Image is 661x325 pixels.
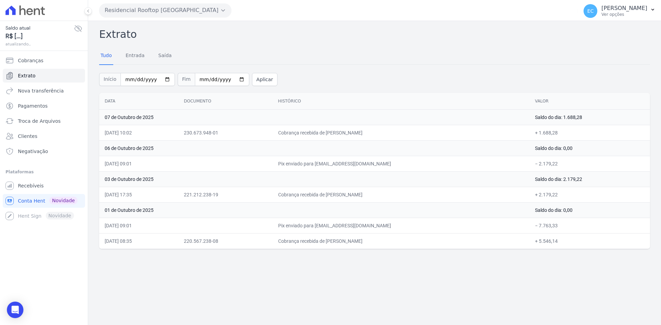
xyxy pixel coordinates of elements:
td: − 7.763,33 [529,218,650,233]
a: Tudo [99,47,113,65]
span: Clientes [18,133,37,140]
td: 221.212.238-19 [178,187,273,202]
td: [DATE] 09:01 [99,156,178,171]
span: Novidade [49,197,77,204]
td: 220.567.238-08 [178,233,273,249]
span: Recebíveis [18,182,44,189]
td: 07 de Outubro de 2025 [99,109,529,125]
th: Valor [529,93,650,110]
span: Conta Hent [18,197,45,204]
a: Negativação [3,144,85,158]
td: Saldo do dia: 1.688,28 [529,109,650,125]
p: [PERSON_NAME] [601,5,647,12]
td: Cobrança recebida de [PERSON_NAME] [273,187,529,202]
th: Histórico [273,93,529,110]
span: R$ [...] [6,32,74,41]
a: Conta Hent Novidade [3,194,85,208]
nav: Sidebar [6,54,82,223]
th: Documento [178,93,273,110]
span: Fim [178,73,195,86]
a: Extrato [3,69,85,83]
td: − 2.179,22 [529,156,650,171]
button: Residencial Rooftop [GEOGRAPHIC_DATA] [99,3,231,17]
td: 230.673.948-01 [178,125,273,140]
button: EC [PERSON_NAME] Ver opções [578,1,661,21]
span: Troca de Arquivos [18,118,61,124]
p: Ver opções [601,12,647,17]
span: Início [99,73,120,86]
a: Pagamentos [3,99,85,113]
td: [DATE] 09:01 [99,218,178,233]
td: [DATE] 08:35 [99,233,178,249]
button: Aplicar [252,73,277,86]
td: Pix enviado para [EMAIL_ADDRESS][DOMAIN_NAME] [273,156,529,171]
span: Pagamentos [18,102,48,109]
td: + 1.688,28 [529,125,650,140]
span: Extrato [18,72,35,79]
a: Recebíveis [3,179,85,193]
td: 06 de Outubro de 2025 [99,140,529,156]
td: + 2.179,22 [529,187,650,202]
td: + 5.546,14 [529,233,650,249]
td: Saldo do dia: 0,00 [529,202,650,218]
td: 01 de Outubro de 2025 [99,202,529,218]
a: Clientes [3,129,85,143]
div: Plataformas [6,168,82,176]
span: Cobranças [18,57,43,64]
h2: Extrato [99,26,650,42]
td: Pix enviado para [EMAIL_ADDRESS][DOMAIN_NAME] [273,218,529,233]
td: [DATE] 10:02 [99,125,178,140]
td: Saldo do dia: 0,00 [529,140,650,156]
td: Cobrança recebida de [PERSON_NAME] [273,233,529,249]
span: Saldo atual [6,24,74,32]
a: Cobranças [3,54,85,67]
td: Cobrança recebida de [PERSON_NAME] [273,125,529,140]
a: Saída [157,47,173,65]
span: EC [587,9,594,13]
div: Open Intercom Messenger [7,302,23,318]
td: 03 de Outubro de 2025 [99,171,529,187]
a: Entrada [124,47,146,65]
span: Nova transferência [18,87,64,94]
a: Troca de Arquivos [3,114,85,128]
a: Nova transferência [3,84,85,98]
td: [DATE] 17:35 [99,187,178,202]
span: atualizando... [6,41,74,47]
th: Data [99,93,178,110]
td: Saldo do dia: 2.179,22 [529,171,650,187]
span: Negativação [18,148,48,155]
